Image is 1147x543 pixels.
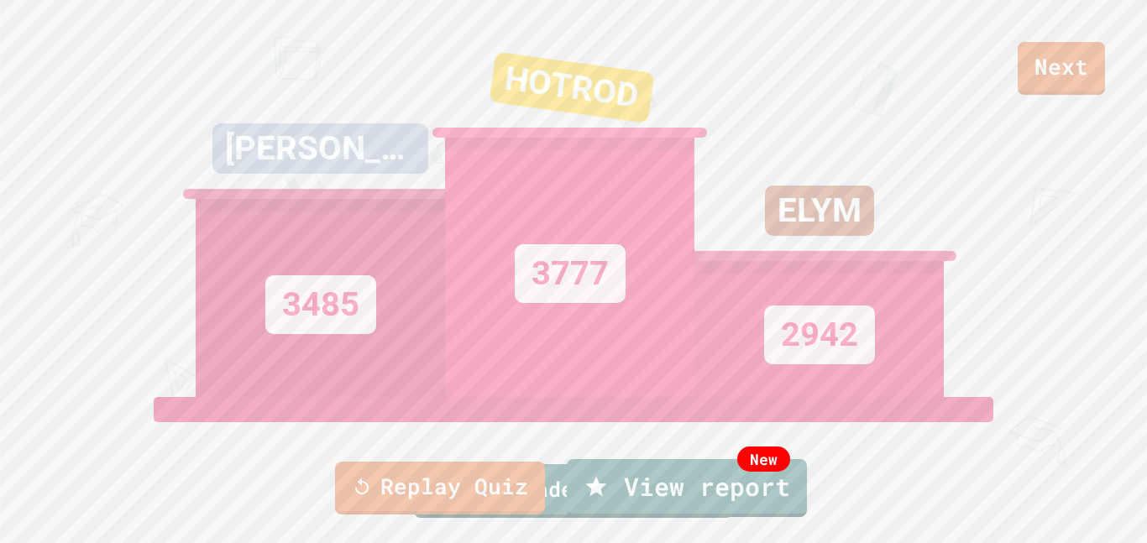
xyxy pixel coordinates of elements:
[1018,42,1105,95] a: Next
[515,244,626,303] div: 3777
[737,446,790,472] div: New
[212,123,428,174] div: [PERSON_NAME]
[764,305,875,364] div: 2942
[567,459,807,517] a: View report
[489,51,654,123] div: HOTROD
[265,275,376,334] div: 3485
[335,462,545,514] a: Replay Quiz
[765,185,874,236] div: ELYM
